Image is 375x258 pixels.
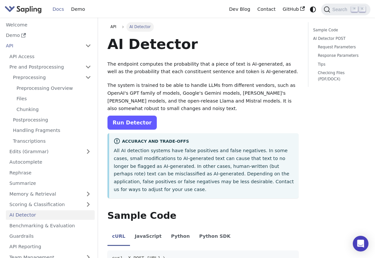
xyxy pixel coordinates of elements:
a: Run Detector [107,116,157,130]
h1: AI Detector [107,35,299,53]
a: Benchmarking & Evaluation [6,221,95,230]
a: API Reporting [6,242,95,251]
a: Rephrase [6,168,95,177]
kbd: ⌘ [351,6,358,12]
a: Autocomplete [6,157,95,167]
a: Memory & Retrieval [6,189,95,199]
span: Search [330,7,351,12]
a: API [2,41,82,51]
a: GitHub [279,4,308,14]
a: API [107,22,120,31]
span: AI Detector [126,22,154,31]
a: Sample Code [313,27,363,33]
a: Preprocessing [9,73,95,82]
a: Edits (Grammar) [6,147,95,156]
a: Chunking [13,105,95,114]
a: Docs [49,4,68,14]
a: AI Detector [6,210,95,220]
a: Sapling.ai [5,5,44,14]
h2: Sample Code [107,210,299,222]
button: Search (Command+K) [321,4,370,15]
span: API [110,24,116,29]
li: Python [166,228,194,246]
p: The endpoint computes the probability that a piece of text is AI-generated, as well as the probab... [107,60,299,76]
a: Handling Fragments [9,126,95,135]
div: Accuracy and Trade-offs [114,138,294,146]
a: AI Detector POST [313,36,363,42]
a: Welcome [2,20,95,29]
a: Response Parameters [318,53,361,59]
a: API Access [6,52,95,61]
a: Preprocessing Overview [13,83,95,93]
a: Tips [318,61,361,68]
img: Sapling.ai [5,5,42,14]
li: Python SDK [194,228,235,246]
a: Transcriptions [9,136,95,146]
a: Demo [2,31,95,40]
kbd: K [359,6,366,12]
a: Files [13,94,95,104]
a: Checking Files (PDF/DOCX) [318,70,361,82]
p: The system is trained to be able to handle LLMs from different vendors, such as OpenAI's GPT fami... [107,82,299,113]
a: Summarize [6,179,95,188]
a: Postprocessing [9,115,95,125]
div: Open Intercom Messenger [353,236,368,251]
a: Pre and Postprocessing [6,62,95,72]
a: Scoring & Classification [6,200,95,209]
a: Dev Blog [225,4,253,14]
button: Collapse sidebar category 'API' [82,41,95,51]
li: cURL [107,228,130,246]
a: Guardrails [6,232,95,241]
nav: Breadcrumbs [107,22,299,31]
a: Contact [254,4,279,14]
a: Demo [68,4,89,14]
p: All AI detection systems have false positives and false negatives. In some cases, small modificat... [114,147,294,194]
button: Switch between dark and light mode (currently system mode) [308,5,318,14]
a: Request Parameters [318,44,361,50]
li: JavaScript [130,228,166,246]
